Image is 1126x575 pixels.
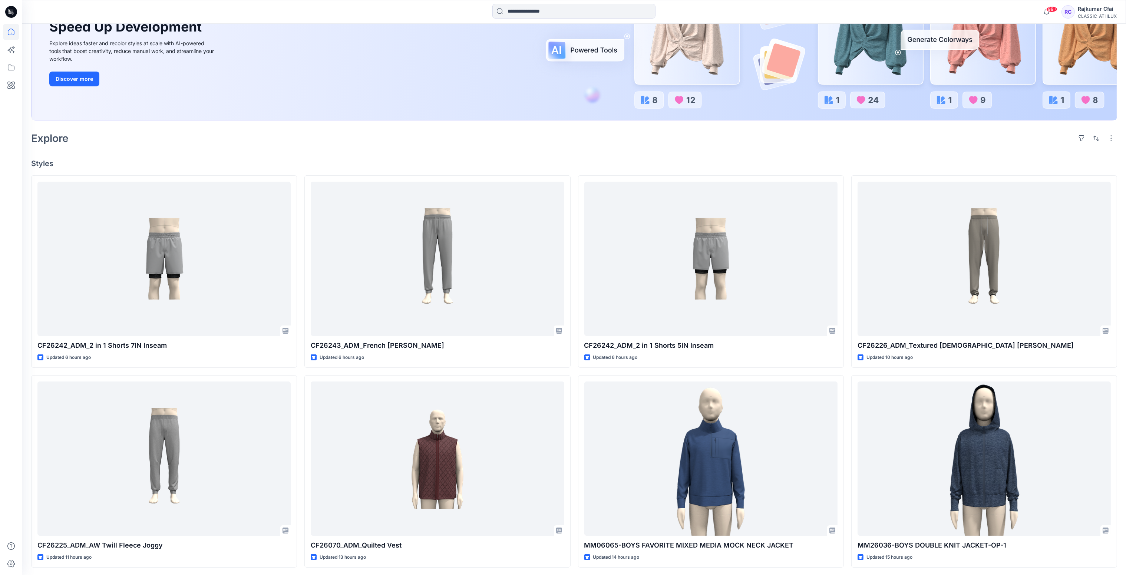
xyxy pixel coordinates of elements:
p: CF26243_ADM_French [PERSON_NAME] [311,340,564,351]
p: CF26225_ADM_AW Twill Fleece Joggy [37,540,291,551]
p: CF26242_ADM_2 in 1 Shorts 7IN Inseam [37,340,291,351]
h4: Styles [31,159,1117,168]
p: Updated 13 hours ago [320,553,366,561]
p: MM26036-BOYS DOUBLE KNIT JACKET-OP-1 [858,540,1111,551]
p: Updated 6 hours ago [593,354,638,361]
a: MM06065-BOYS FAVORITE MIXED MEDIA MOCK NECK JACKET [584,381,838,536]
a: CF26226_ADM_Textured French Terry Jogger [858,182,1111,336]
p: Updated 14 hours ago [593,553,640,561]
p: Updated 6 hours ago [46,354,91,361]
button: Discover more [49,72,99,86]
div: RC [1061,5,1075,19]
div: Rajkumar Cfai [1078,4,1117,13]
p: Updated 10 hours ago [866,354,913,361]
div: CLASSIC_ATHLUX [1078,13,1117,19]
a: CF26242_ADM_2 in 1 Shorts 5IN Inseam [584,182,838,336]
a: CF26242_ADM_2 in 1 Shorts 7IN Inseam [37,182,291,336]
span: 99+ [1046,6,1057,12]
p: Updated 6 hours ago [320,354,364,361]
div: Explore ideas faster and recolor styles at scale with AI-powered tools that boost creativity, red... [49,39,216,63]
p: MM06065-BOYS FAVORITE MIXED MEDIA MOCK NECK JACKET [584,540,838,551]
p: CF26226_ADM_Textured [DEMOGRAPHIC_DATA] [PERSON_NAME] [858,340,1111,351]
a: CF26070_ADM_Quilted Vest [311,381,564,536]
a: MM26036-BOYS DOUBLE KNIT JACKET-OP-1 [858,381,1111,536]
p: Updated 15 hours ago [866,553,912,561]
a: Discover more [49,72,216,86]
p: CF26070_ADM_Quilted Vest [311,540,564,551]
p: CF26242_ADM_2 in 1 Shorts 5IN Inseam [584,340,838,351]
a: CF26225_ADM_AW Twill Fleece Joggy [37,381,291,536]
p: Updated 11 hours ago [46,553,92,561]
h2: Explore [31,132,69,144]
a: CF26243_ADM_French Terry Jogger [311,182,564,336]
